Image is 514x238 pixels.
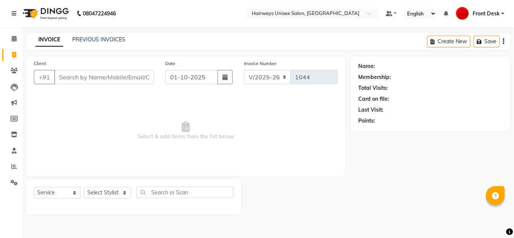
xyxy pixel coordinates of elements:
b: 08047224946 [83,3,116,24]
img: Front Desk [456,7,469,20]
label: Invoice Number [244,60,277,67]
button: Create New [427,36,470,47]
input: Search by Name/Mobile/Email/Code [54,70,154,84]
a: PREVIOUS INVOICES [72,36,125,43]
div: Points: [358,117,375,125]
input: Search or Scan [137,186,233,198]
div: Total Visits: [358,84,388,92]
label: Date [165,60,175,67]
iframe: chat widget [482,208,506,230]
span: Front Desk [473,10,500,18]
label: Client [34,60,46,67]
div: Name: [358,62,375,70]
button: +91 [34,70,55,84]
span: Select & add items from the list below [34,93,338,168]
div: Membership: [358,73,391,81]
img: logo [19,3,71,24]
div: Last Visit: [358,106,383,114]
button: Save [473,36,500,47]
a: INVOICE [35,33,63,47]
div: Card on file: [358,95,389,103]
